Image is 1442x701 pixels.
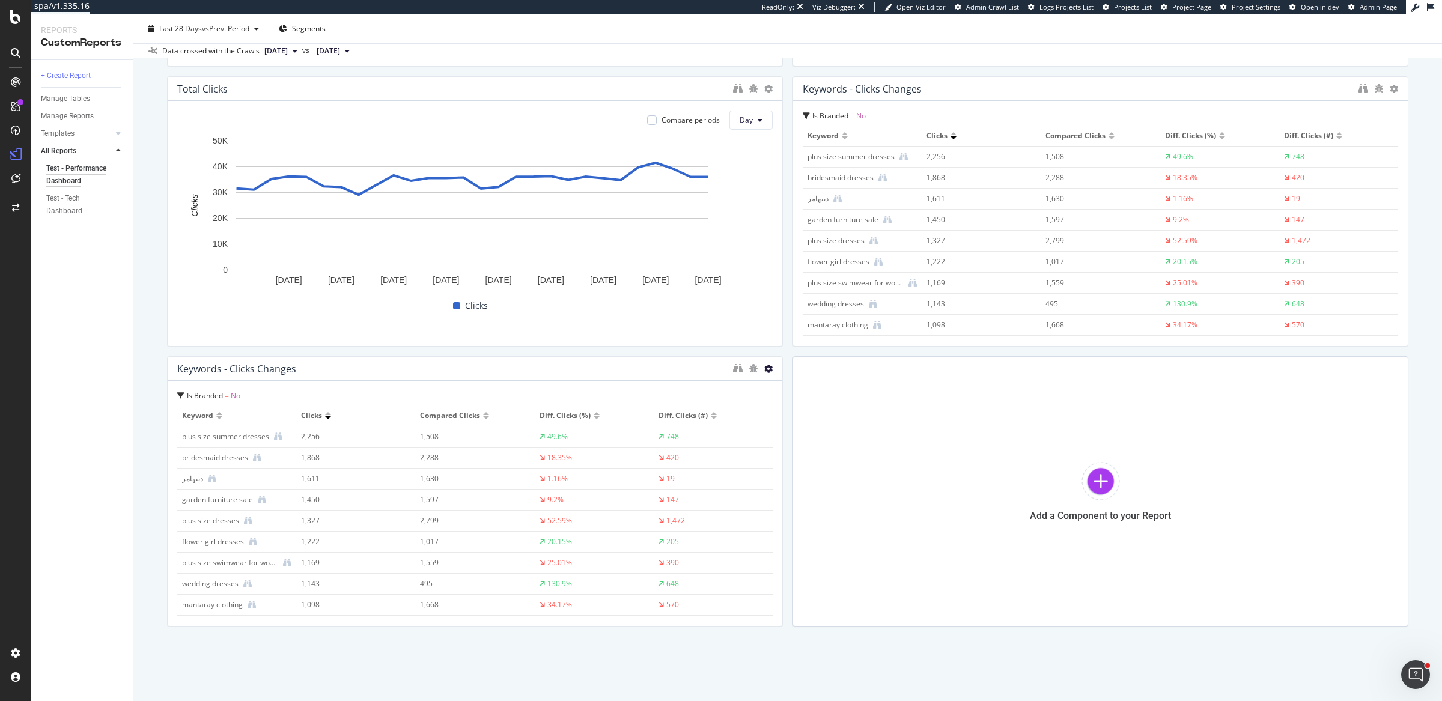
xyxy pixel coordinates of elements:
[433,275,459,285] text: [DATE]
[182,431,269,442] div: plus size summer dresses
[666,515,685,526] div: 1,472
[1292,320,1304,330] div: 570
[182,599,243,610] div: mantaray clothing
[666,452,679,463] div: 420
[213,187,228,197] text: 30K
[808,299,864,309] div: wedding dresses
[926,256,1025,267] div: 1,222
[733,363,743,373] div: binoculars
[1173,278,1197,288] div: 25.01%
[695,275,721,285] text: [DATE]
[808,172,874,183] div: bridesmaid dresses
[856,111,866,121] span: No
[1172,2,1211,11] span: Project Page
[420,557,519,568] div: 1,559
[1039,2,1094,11] span: Logs Projects List
[301,536,400,547] div: 1,222
[420,599,519,610] div: 1,668
[1173,172,1197,183] div: 18.35%
[41,93,90,105] div: Manage Tables
[182,536,244,547] div: flower girl dresses
[812,2,856,12] div: Viz Debugger:
[312,44,354,58] button: [DATE]
[420,452,519,463] div: 2,288
[264,46,288,56] span: 2025 Aug. 1st
[762,2,794,12] div: ReadOnly:
[547,494,564,505] div: 9.2%
[260,44,302,58] button: [DATE]
[1173,299,1197,309] div: 130.9%
[926,151,1025,162] div: 2,256
[301,410,322,421] span: Clicks
[662,115,720,125] div: Compare periods
[301,431,400,442] div: 2,256
[301,494,400,505] div: 1,450
[182,578,239,589] div: wedding dresses
[182,410,213,421] span: Keyword
[420,410,480,421] span: Compared Clicks
[167,76,783,347] div: Total clicksCompare periodsDayA chart.Clicks
[41,127,112,140] a: Templates
[850,111,854,121] span: =
[1292,256,1304,267] div: 205
[792,76,1408,347] div: Keywords - clicks changesIs Branded = NoKeywordClicksCompared ClicksDiff. Clicks (%)Diff. Clicks ...
[808,235,865,246] div: plus size dresses
[547,515,572,526] div: 52.59%
[420,431,519,442] div: 1,508
[301,599,400,610] div: 1,098
[1173,235,1197,246] div: 52.59%
[1292,278,1304,288] div: 390
[213,136,228,145] text: 50K
[1045,151,1144,162] div: 1,508
[1173,214,1189,225] div: 9.2%
[302,45,312,56] span: vs
[1292,151,1304,162] div: 748
[926,172,1025,183] div: 1,868
[187,390,223,401] span: Is Branded
[1374,84,1384,93] div: bug
[808,278,904,288] div: plus size swimwear for women
[41,145,76,157] div: All Reports
[182,557,278,568] div: plus size swimwear for women
[666,494,679,505] div: 147
[547,536,572,547] div: 20.15%
[167,356,783,627] div: Keywords - clicks changesIs Branded = NoKeywordClicksCompared ClicksDiff. Clicks (%)Diff. Clicks ...
[547,578,572,589] div: 130.9%
[182,452,248,463] div: bridesmaid dresses
[46,162,124,187] a: Test - Performance Dashboard
[666,431,679,442] div: 748
[749,84,758,93] div: bug
[547,452,572,463] div: 18.35%
[177,135,767,297] svg: A chart.
[1232,2,1280,11] span: Project Settings
[1045,256,1144,267] div: 1,017
[213,213,228,223] text: 20K
[41,36,123,50] div: CustomReports
[1045,193,1144,204] div: 1,630
[41,110,124,123] a: Manage Reports
[1045,235,1144,246] div: 2,799
[808,193,829,204] div: دبنهامز
[1220,2,1280,12] a: Project Settings
[896,2,946,11] span: Open Viz Editor
[1103,2,1152,12] a: Projects List
[1348,2,1397,12] a: Admin Page
[420,473,519,484] div: 1,630
[1161,2,1211,12] a: Project Page
[1292,193,1300,204] div: 19
[420,494,519,505] div: 1,597
[1292,299,1304,309] div: 648
[1114,2,1152,11] span: Projects List
[955,2,1019,12] a: Admin Crawl List
[666,599,679,610] div: 570
[590,275,616,285] text: [DATE]
[926,235,1025,246] div: 1,327
[803,83,922,95] div: Keywords - clicks changes
[159,23,202,34] span: Last 28 Days
[538,275,564,285] text: [DATE]
[41,127,75,140] div: Templates
[177,363,296,375] div: Keywords - clicks changes
[666,578,679,589] div: 648
[41,24,123,36] div: Reports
